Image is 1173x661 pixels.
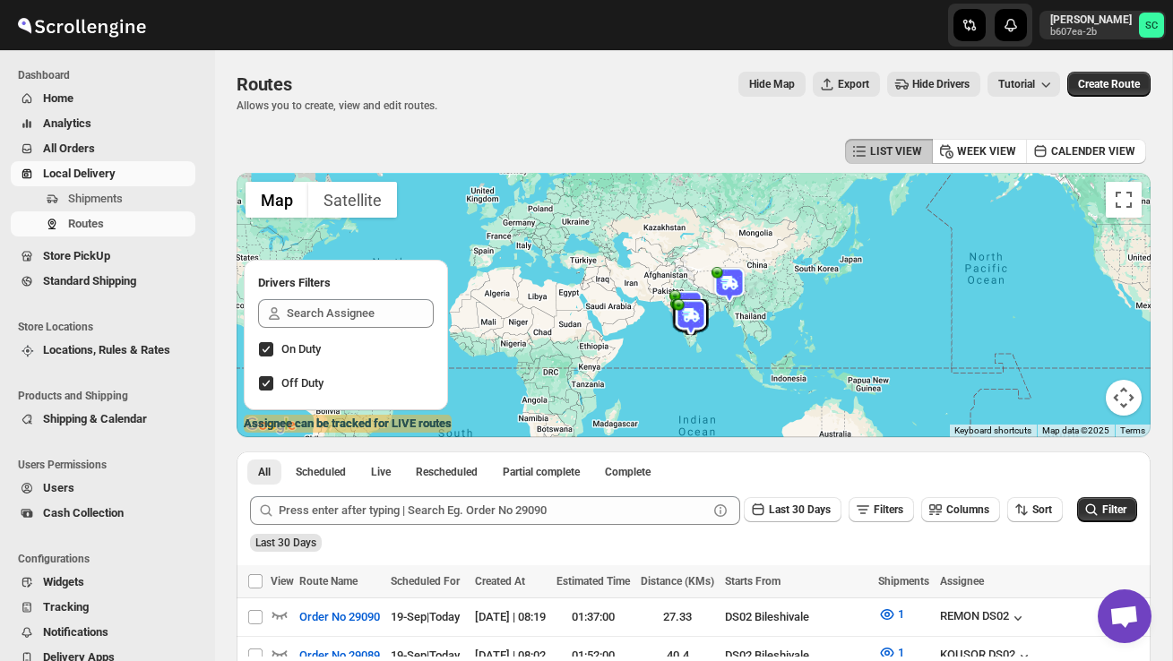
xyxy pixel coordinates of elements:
button: Routes [11,211,195,236]
button: Export [813,72,880,97]
label: Assignee can be tracked for LIVE routes [244,415,452,433]
span: Store PickUp [43,249,110,262]
span: Cash Collection [43,506,124,519]
button: Map action label [738,72,806,97]
span: WEEK VIEW [957,144,1016,159]
span: Users [43,481,74,494]
span: 19-Sep | Today [391,610,460,623]
button: All Orders [11,136,195,161]
div: 27.33 [641,608,714,626]
button: Notifications [11,620,195,645]
span: Filter [1102,503,1126,516]
button: Home [11,86,195,111]
div: 01:37:00 [556,608,630,626]
a: Open this area in Google Maps (opens a new window) [241,414,300,437]
span: Export [838,77,869,91]
span: Last 30 Days [255,537,316,549]
button: LIST VIEW [845,139,933,164]
span: Store Locations [18,320,203,334]
button: Show street map [246,182,308,218]
span: Routes [237,73,292,95]
button: CALENDER VIEW [1026,139,1146,164]
span: CALENDER VIEW [1051,144,1135,159]
span: Columns [946,503,989,516]
span: Locations, Rules & Rates [43,343,170,356]
button: Tutorial [988,72,1060,97]
span: Analytics [43,116,91,130]
span: Filters [874,503,903,516]
span: View [271,575,294,588]
button: Widgets [11,570,195,595]
span: Order No 29090 [299,608,380,626]
span: Live [371,465,391,479]
span: Sort [1032,503,1052,516]
button: Toggle fullscreen view [1106,182,1142,218]
span: Partial complete [503,465,580,479]
button: 1 [867,600,915,629]
img: ScrollEngine [14,3,149,47]
button: Last 30 Days [744,497,841,522]
span: Shipping & Calendar [43,412,147,425]
span: Notifications [43,625,108,639]
button: Hide Drivers [887,72,980,97]
span: Routes [68,217,104,230]
span: Users Permissions [18,458,203,472]
button: Shipping & Calendar [11,407,195,432]
p: Allows you to create, view and edit routes. [237,99,437,113]
button: Filters [849,497,914,522]
span: Scheduled [296,465,346,479]
span: Home [43,91,73,105]
span: On Duty [281,342,321,356]
img: Google [241,414,300,437]
span: Sanjay chetri [1139,13,1164,38]
div: Open chat [1098,589,1151,643]
button: All routes [247,459,281,485]
span: Tutorial [998,78,1035,90]
button: Map camera controls [1106,380,1142,416]
span: All Orders [43,142,95,155]
button: Filter [1077,497,1137,522]
button: Analytics [11,111,195,136]
input: Search Assignee [287,299,434,328]
text: SC [1145,20,1158,31]
button: Cash Collection [11,501,195,526]
span: Hide Map [749,77,795,91]
span: Assignee [940,575,984,588]
span: Rescheduled [416,465,478,479]
span: Created At [475,575,525,588]
button: WEEK VIEW [932,139,1027,164]
button: Order No 29090 [289,603,391,631]
span: 1 [898,607,904,621]
span: Starts From [725,575,781,588]
span: Dashboard [18,68,203,82]
p: [PERSON_NAME] [1050,13,1132,27]
span: Off Duty [281,376,323,390]
span: Products and Shipping [18,389,203,403]
span: Distance (KMs) [641,575,714,588]
button: Keyboard shortcuts [954,425,1031,437]
div: DS02 Bileshivale [725,608,867,626]
input: Press enter after typing | Search Eg. Order No 29090 [279,496,708,525]
button: Locations, Rules & Rates [11,338,195,363]
button: Columns [921,497,1000,522]
span: Scheduled For [391,575,460,588]
a: Terms (opens in new tab) [1120,425,1145,435]
button: Tracking [11,595,195,620]
span: Create Route [1078,77,1140,91]
span: LIST VIEW [870,144,922,159]
span: All [258,465,271,479]
button: Users [11,476,195,501]
span: Last 30 Days [769,503,831,516]
button: Show satellite imagery [308,182,397,218]
span: Shipments [878,575,929,588]
span: Local Delivery [43,167,116,180]
p: b607ea-2b [1050,27,1132,38]
span: Configurations [18,552,203,566]
button: REMON DS02 [940,609,1027,627]
span: Hide Drivers [912,77,970,91]
span: Tracking [43,600,89,614]
span: Standard Shipping [43,274,136,288]
button: Create Route [1067,72,1151,97]
span: Widgets [43,575,84,588]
